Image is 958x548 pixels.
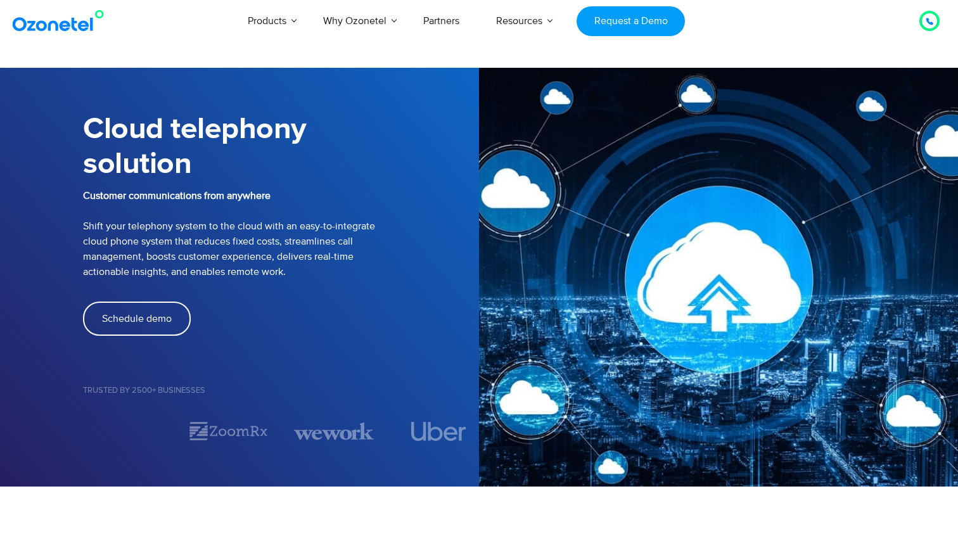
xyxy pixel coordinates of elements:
img: Cloud Telephony Solution [479,68,958,487]
div: 3 / 7 [294,420,374,442]
h5: Trusted by 2500+ Businesses [83,386,479,395]
span: Schedule demo [102,314,172,324]
div: 1 / 7 [83,424,163,439]
b: Customer communications from anywhere [83,189,271,202]
div: Image Carousel [83,420,479,442]
img: wework.svg [294,420,374,442]
p: Shift your telephony system to the cloud with an easy-to-integrate cloud phone system that reduce... [83,188,479,279]
h1: Cloud telephony solution [83,112,479,182]
a: Request a Demo [577,6,685,36]
img: zoomrx.svg [188,420,268,442]
div: 4 / 7 [399,422,479,441]
img: uber.svg [411,422,466,441]
a: Schedule demo [83,302,191,336]
div: 2 / 7 [188,420,268,442]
